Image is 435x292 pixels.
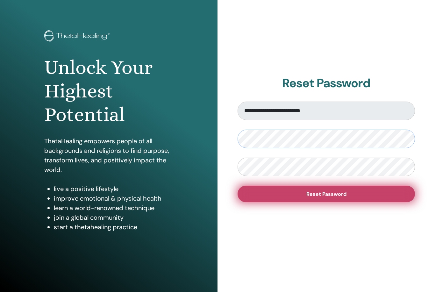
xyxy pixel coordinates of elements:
[306,191,346,197] span: Reset Password
[44,136,173,174] p: ThetaHealing empowers people of all backgrounds and religions to find purpose, transform lives, a...
[238,186,415,202] button: Reset Password
[44,56,173,127] h1: Unlock Your Highest Potential
[54,213,173,222] li: join a global community
[238,76,415,91] h2: Reset Password
[54,184,173,194] li: live a positive lifestyle
[54,222,173,232] li: start a thetahealing practice
[54,194,173,203] li: improve emotional & physical health
[54,203,173,213] li: learn a world-renowned technique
